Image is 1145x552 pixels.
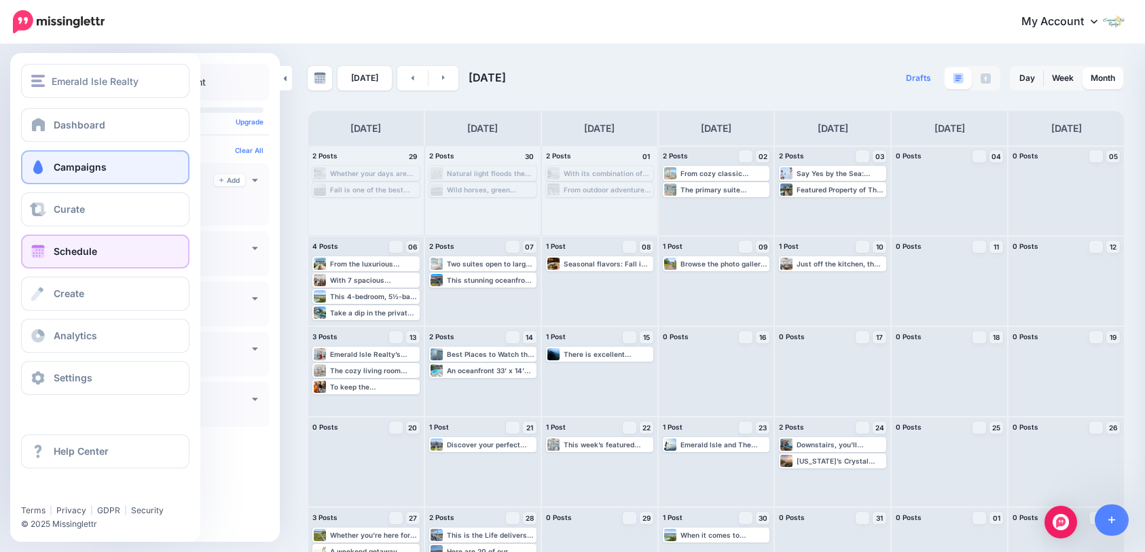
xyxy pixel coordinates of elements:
a: 09 [756,241,769,253]
span: | [124,505,127,515]
a: 06 [406,241,420,253]
button: Emerald Isle Realty [21,64,189,98]
a: Dashboard [21,108,189,142]
div: From the luxurious amenities to the spacious accommodations and unbeatable oceanfront location, A... [330,260,418,268]
span: 24 [875,424,884,431]
a: 21 [523,421,537,434]
span: 4 Posts [312,242,338,250]
span: 28 [526,515,534,521]
span: Analytics [54,330,97,341]
span: 23 [759,424,767,431]
div: Emerald Isle Realty’s luxurious condos are ideal for couples, offering breathtaking ocean views a... [330,350,418,358]
span: 2 Posts [429,513,454,521]
a: Upgrade [236,118,263,126]
span: 0 Posts [1013,423,1038,431]
a: [DATE] [338,66,392,90]
div: Whether your days are filled with adventure or spent fully embracing the slow rhythm of the coast... [330,169,418,177]
div: Downstairs, you'll discover a thrilling game room featuring a Smart TV, arcade games, a pool tabl... [797,441,885,449]
span: 2 Posts [312,152,338,160]
a: Security [131,505,164,515]
div: Just off the kitchen, the open living room invites you to kick back on one of two plush sofas or ... [797,260,885,268]
div: An oceanfront 33’ x 14’ swimming pool and hot tub set against the backdrop of the sand dunes. Rea... [447,366,535,375]
a: 27 [406,512,420,524]
a: Analytics [21,319,189,353]
a: 03 [873,150,886,162]
a: 18 [989,331,1003,343]
span: 2 Posts [429,332,454,341]
h4: [DATE] [701,120,731,137]
span: 0 Posts [312,423,338,431]
div: Whether you’re here for a week in the summer or a quiet weekend in the off-season, The Blue Oyste... [330,531,418,539]
a: 28 [523,512,537,524]
span: Create [54,288,84,299]
span: 1 Post [663,242,683,250]
img: calendar-grey-darker.png [314,72,326,84]
div: Discover your perfect coastal rhythm at [GEOGRAPHIC_DATA]—where every day ends with a golden sky,... [447,441,535,449]
div: Seasonal flavors: Fall is the perfect time to enjoy the freshest local seafood along the Crystal ... [564,260,652,268]
span: 09 [759,243,767,250]
span: Dashboard [54,119,105,131]
div: [US_STATE]’s Crystal Coast is one of the best-kept secrets for a fall vacation. [URL] #Beach #Fal... [797,457,885,465]
img: menu.png [31,75,45,87]
a: 14 [523,331,537,343]
a: 17 [873,331,886,343]
img: facebook-grey-square.png [981,73,991,84]
div: This stunning oceanfront home is designed for unforgettable family getaways, complete with breath... [447,276,535,284]
span: 01 [993,515,1000,521]
a: 22 [640,421,653,434]
div: Featured Property of The Week: Always Sunny: [URL] #Travel #Beach #VacationRental [797,186,885,194]
a: 25 [989,421,1003,434]
span: 14 [526,334,533,341]
span: 1 Post [779,242,799,250]
a: 30 [756,512,769,524]
span: 16 [759,334,766,341]
a: 19 [1106,331,1120,343]
span: 1 Post [663,513,683,521]
span: 1 Post [546,332,566,341]
h4: 29 [406,150,420,162]
div: To keep the [PERSON_NAME] fun and organized, try dividing your list into two categories: natural ... [330,383,418,391]
span: 02 [759,153,767,160]
span: 0 Posts [896,513,922,521]
span: 25 [992,424,1000,431]
div: With 7 spacious bedrooms and 7.5 bathrooms, this luxurious home offers everything you need for a ... [330,276,418,284]
a: 15 [640,331,653,343]
div: Fall is one of the best times of year to book a vacation rental along the Crystal Coast. Read mor... [330,186,418,194]
a: Privacy [56,505,86,515]
h4: [DATE] [350,120,381,137]
div: Browse the photo gallery, check availability, and book your stay at The [GEOGRAPHIC_DATA], where ... [680,260,769,268]
h4: [DATE] [584,120,615,137]
div: Wild horses, green marshland, and soft waves come together to form a beautiful mix of rugged land... [447,186,535,194]
a: 12 [1106,241,1120,253]
span: 30 [759,515,767,521]
div: With its combination of quiet beauty, festive activities, and natural wonders, winter in [GEOGRAP... [564,169,652,177]
div: From outdoor adventures to seasonal seafood and cozy oceanfront rentals, fall is a season worth e... [564,186,652,194]
span: 0 Posts [896,423,922,431]
a: Campaigns [21,150,189,184]
a: Week [1044,67,1082,89]
div: This is the Life delivers everything you want in a coastal getaway—from sunny days just a short w... [447,531,535,539]
span: 11 [994,243,999,250]
a: Add [214,174,245,186]
span: 1 Post [663,423,683,431]
span: 2 Posts [429,152,454,160]
span: 18 [993,334,1000,341]
div: This 4-bedroom, 5½-bath oceanfront cottage is ideal for large groups – from extended family vacat... [330,292,418,300]
h4: [DATE] [934,120,965,137]
span: 0 Posts [779,513,805,521]
span: 19 [1110,334,1116,341]
span: 0 Posts [896,242,922,250]
div: Natural light floods the main living area through large windows and glass doors, which open up to... [447,169,535,177]
span: | [50,505,52,515]
a: My Account [1008,5,1125,39]
div: There is excellent visibility (30-50 feet on average) plus a wide variety of aquatic life, such a... [564,350,652,358]
div: Emerald Isle and The Crystal Coast host various events throughout fall and the rest of the year, ... [680,441,769,449]
span: Emerald Isle Realty [52,73,139,89]
div: This week’s featured property is a stunning oceanfront home in [GEOGRAPHIC_DATA], [US_STATE] that... [564,441,652,449]
span: 0 Posts [896,332,922,341]
span: 2 Posts [663,152,688,160]
div: From cozy classic Carolina cottages to spacious oceanfront homes, you’ll find everything you need... [680,169,769,177]
span: 06 [408,243,417,250]
span: Drafts [906,74,931,82]
span: 08 [642,243,651,250]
